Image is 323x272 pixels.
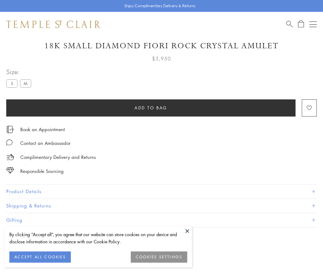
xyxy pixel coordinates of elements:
[6,79,17,87] label: S
[309,21,317,28] button: Open navigation
[286,20,293,28] a: Search
[125,3,195,9] p: Enjoy Complimentary Delivery & Returns
[9,251,71,263] button: ACCEPT ALL COOKIES
[6,167,14,174] img: icon_sourcing.svg
[152,55,171,63] span: $3,950
[20,153,96,161] p: Complimentary Delivery and Returns
[6,153,14,161] img: icon_delivery.svg
[6,126,14,133] img: icon_appointment.svg
[6,199,317,213] button: Shipping & Returns
[20,126,65,133] a: Book an Appointment
[6,213,317,227] button: Gifting
[6,21,100,28] img: Temple St. Clair
[20,167,64,175] div: Responsible Sourcing
[6,67,34,77] span: Size:
[20,79,31,87] label: M
[135,104,167,111] span: Add to bag
[298,20,304,28] a: Open Shopping Bag
[20,139,71,147] div: Contact an Ambassador
[6,184,317,198] button: Product Details
[9,231,187,245] div: By clicking “Accept all”, you agree that our website can store cookies on your device and disclos...
[131,251,187,263] button: COOKIES SETTINGS
[6,41,317,51] h1: 18K Small Diamond Fiori Rock Crystal Amulet
[6,99,296,117] button: Add to bag
[6,139,12,146] img: MessageIcon-01_2.svg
